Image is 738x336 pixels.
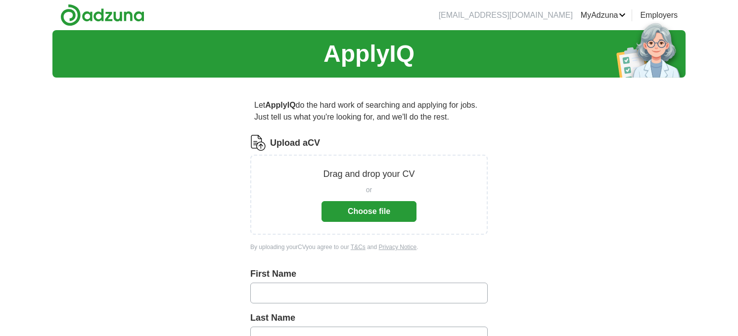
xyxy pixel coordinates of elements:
[250,267,488,281] label: First Name
[250,243,488,252] div: By uploading your CV you agree to our and .
[323,168,415,181] p: Drag and drop your CV
[270,136,320,150] label: Upload a CV
[250,311,488,325] label: Last Name
[323,36,415,72] h1: ApplyIQ
[351,244,366,251] a: T&Cs
[581,9,626,21] a: MyAdzuna
[322,201,416,222] button: Choose file
[265,101,295,109] strong: ApplyIQ
[60,4,144,26] img: Adzuna logo
[250,95,488,127] p: Let do the hard work of searching and applying for jobs. Just tell us what you're looking for, an...
[439,9,573,21] li: [EMAIL_ADDRESS][DOMAIN_NAME]
[640,9,678,21] a: Employers
[366,185,372,195] span: or
[379,244,417,251] a: Privacy Notice
[250,135,266,151] img: CV Icon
